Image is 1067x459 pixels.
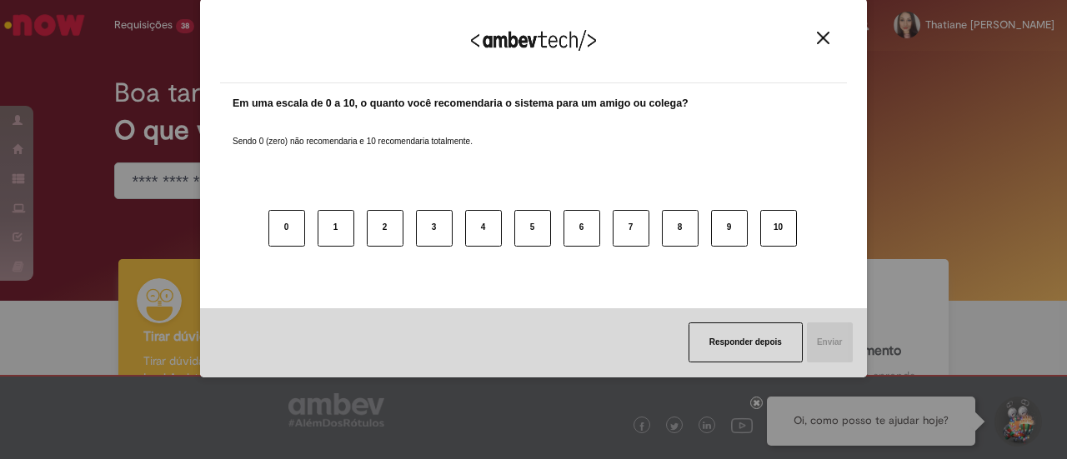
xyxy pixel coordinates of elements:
img: Logo Ambevtech [471,30,596,51]
button: 6 [564,210,600,247]
label: Sendo 0 (zero) não recomendaria e 10 recomendaria totalmente. [233,116,473,147]
button: 2 [367,210,403,247]
button: 0 [268,210,305,247]
button: 7 [613,210,649,247]
button: 5 [514,210,551,247]
button: 1 [318,210,354,247]
button: 8 [662,210,699,247]
button: 3 [416,210,453,247]
button: 10 [760,210,797,247]
button: Responder depois [689,322,803,362]
button: 9 [711,210,748,247]
button: Close [812,31,834,45]
label: Em uma escala de 0 a 10, o quanto você recomendaria o sistema para um amigo ou colega? [233,96,689,112]
img: Close [817,32,829,44]
button: 4 [465,210,502,247]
